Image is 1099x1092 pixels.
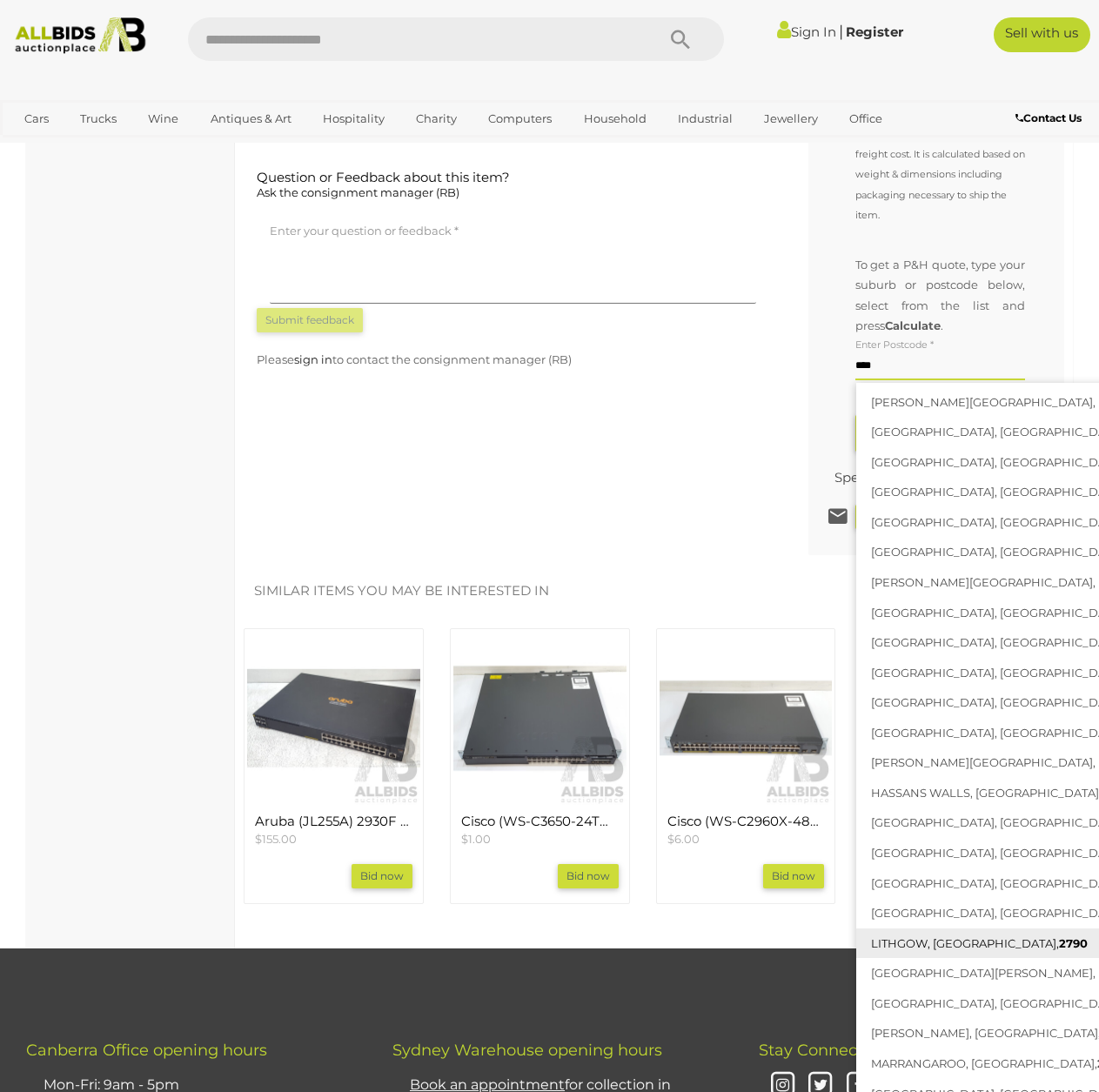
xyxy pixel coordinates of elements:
a: Contact Us [1015,109,1086,128]
a: Household [573,104,658,133]
a: Sell with us [994,17,1090,52]
a: Bid now [558,864,619,888]
h4: Cisco (WS-C3650-24TD-L) Catalyst 3650-24-2X10G 24-Port Gigabit Ethernet Switch [461,814,619,829]
a: Register [846,23,903,40]
span: Sydney Warehouse opening hours [392,1041,662,1060]
a: Cars [13,104,60,133]
div: Cisco (WS-C2960X-48TD-L) Catalyst 2960-X Series 48-Port Gigabit Managed Switch [656,628,836,904]
button: Search [637,17,724,61]
a: sign in [294,352,332,366]
b: Calculate [885,318,941,332]
h4: Cisco (WS-C2960X-48TD-L) Catalyst 2960-X Series 48-Port Gigabit Managed Switch [667,814,825,829]
img: Cisco (WS-C2960X-48TD-L) Catalyst 2960-X Series 48-Port Gigabit Managed Switch [660,632,833,805]
img: Cisco (WS-C3650-24TD-L) Catalyst 3650-24-2X10G 24-Port Gigabit Ethernet Switch [453,632,627,805]
h2: Similar items you may be interested in [254,584,1031,599]
a: Aruba (JL255A) 2930F 24-Port Gigabit PoE+ Switch $155.00 [255,814,412,847]
a: Computers [477,104,563,133]
div: Aruba (JL255A) 2930F 24-Port Gigabit PoE+ Switch [244,628,424,904]
p: $1.00 [461,831,619,847]
div: Cisco (WS-C3650-24TD-L) Catalyst 3650-24-2X10G 24-Port Gigabit Ethernet Switch [450,628,630,904]
a: Sports [13,133,71,162]
a: Bid now [763,864,824,888]
b: Contact Us [1015,111,1082,124]
a: Bid now [352,864,412,888]
h2: Question or Feedback about this item? [257,171,769,204]
p: $6.00 [667,831,825,847]
strong: 2790 [1059,936,1088,950]
p: To get a P&H quote, type your suburb or postcode below, select from the list and press . [855,255,1025,337]
a: Sign In [777,23,836,40]
span: | [839,22,843,41]
a: Antiques & Art [199,104,303,133]
p: $155.00 [255,831,412,847]
img: Aruba (JL255A) 2930F 24-Port Gigabit PoE+ Switch [247,632,420,805]
img: Allbids.com.au [8,17,153,54]
a: Industrial [667,104,744,133]
a: Jewellery [753,104,829,133]
h4: Aruba (JL255A) 2930F 24-Port Gigabit PoE+ Switch [255,814,412,829]
h2: Special Freight Request [834,471,1012,486]
button: Submit feedback [257,308,363,332]
a: Trucks [69,104,128,133]
p: Please to contact the consignment manager (RB) [257,350,769,370]
a: Wine [137,104,190,133]
div: 22 kg [855,63,1025,225]
span: Canberra Office opening hours [26,1041,267,1060]
span: Ask the consignment manager (RB) [257,185,459,199]
a: Hospitality [312,104,396,133]
a: Cisco (WS-C2960X-48TD-L) Catalyst 2960-X Series 48-Port Gigabit Managed Switch $6.00 [667,814,825,847]
a: [GEOGRAPHIC_DATA] [80,133,226,162]
a: Office [838,104,894,133]
a: Cisco (WS-C3650-24TD-L) Catalyst 3650-24-2X10G 24-Port Gigabit Ethernet Switch $1.00 [461,814,619,847]
a: Charity [405,104,468,133]
span: Stay Connected [759,1041,883,1060]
